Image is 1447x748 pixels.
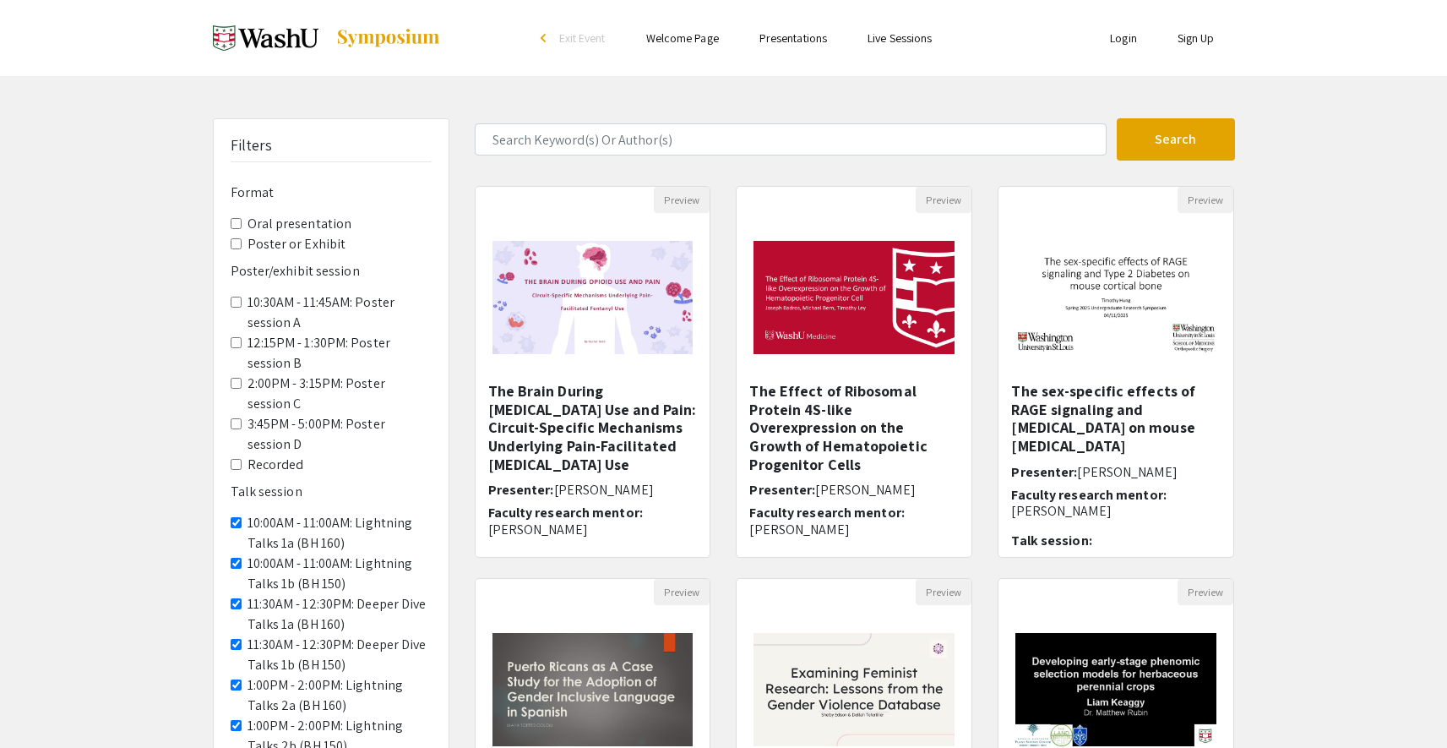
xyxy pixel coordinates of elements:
label: 10:00AM - 11:00AM: Lightning Talks 1a (BH 160) [248,513,432,554]
h6: Poster/exhibit session [231,263,432,279]
label: 1:00PM - 2:00PM: Lightning Talks 2a (BH 160) [248,675,432,716]
img: <p class="ql-align-center">The Effect of Ribosomal Protein 4S-like Overexpression on the Growth o... [737,224,971,371]
span: [PERSON_NAME] [1077,463,1177,481]
div: Open Presentation <p><span style="color: black;">The sex-specific effects of RAGE signaling and T... [998,186,1234,558]
label: 10:30AM - 11:45AM: Poster session A [248,292,432,333]
label: Oral presentation [248,214,352,234]
button: Search [1117,118,1235,161]
label: 2:00PM - 3:15PM: Poster session C [248,374,432,414]
h6: Presenter: [488,482,698,498]
h5: The sex-specific effects of RAGE signaling and [MEDICAL_DATA] on mouse [MEDICAL_DATA] [1011,382,1221,455]
button: Preview [916,579,971,605]
img: <p>The Brain During Opioid Use and Pain: Circuit-Specific Mechanisms Underlying Pain-Facilitated ... [476,224,710,371]
span: Faculty research mentor: [488,504,643,521]
span: Faculty research mentor: [1011,486,1166,504]
span: Exit Event [559,30,606,46]
p: [PERSON_NAME] [749,521,959,538]
div: arrow_back_ios [541,33,551,43]
div: Open Presentation <p class="ql-align-center">The Effect of Ribosomal Protein 4S-like Overexpressi... [736,186,972,558]
button: Preview [1178,579,1233,605]
span: Talk session: [1011,532,1091,549]
button: Preview [654,187,710,213]
span: [PERSON_NAME] [815,481,915,499]
h5: Filters [231,136,273,155]
iframe: Chat [13,672,72,735]
p: [PERSON_NAME] [1011,503,1221,519]
img: <p><span style="color: black;">The sex-specific effects of RAGE signaling and Type 2 Diabetes on ... [998,224,1233,371]
label: 10:00AM - 11:00AM: Lightning Talks 1b (BH 150) [248,554,432,594]
div: Open Presentation <p>The Brain During Opioid Use and Pain: Circuit-Specific Mechanisms Underlying... [475,186,711,558]
label: 12:15PM - 1:30PM: Poster session B [248,333,432,374]
label: 11:30AM - 12:30PM: Deeper Dive Talks 1b (BH 150) [248,635,432,675]
a: Live Sessions [868,30,932,46]
p: [PERSON_NAME] [488,521,698,538]
a: Spring 2025 Undergraduate Research Symposium [213,17,441,59]
label: Poster or Exhibit [248,234,346,254]
label: 3:45PM - 5:00PM: Poster session D [248,414,432,455]
a: Presentations [759,30,827,46]
h5: The Effect of Ribosomal Protein 4S-like Overexpression on the Growth of Hematopoietic Progenitor ... [749,382,959,473]
a: Login [1110,30,1137,46]
h6: Talk session [231,483,432,500]
h6: Format [231,184,432,200]
h6: Presenter: [1011,464,1221,480]
img: Symposium by ForagerOne [335,28,441,48]
a: Welcome Page [646,30,719,46]
input: Search Keyword(s) Or Author(s) [475,123,1107,156]
button: Preview [654,579,710,605]
label: Recorded [248,455,304,475]
span: [PERSON_NAME] [554,481,654,499]
h5: The Brain During [MEDICAL_DATA] Use and Pain: Circuit-Specific Mechanisms Underlying Pain-Facilit... [488,382,698,473]
h6: Presenter: [749,482,959,498]
img: Spring 2025 Undergraduate Research Symposium [213,17,318,59]
button: Preview [1178,187,1233,213]
button: Preview [916,187,971,213]
span: Faculty research mentor: [749,504,904,521]
label: 11:30AM - 12:30PM: Deeper Dive Talks 1a (BH 160) [248,594,432,635]
a: Sign Up [1178,30,1215,46]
